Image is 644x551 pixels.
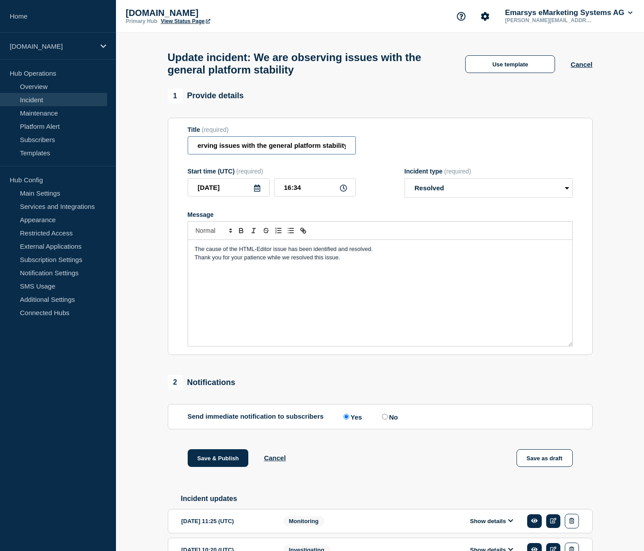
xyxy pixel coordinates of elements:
[168,51,450,76] h1: Update incident: We are observing issues with the general platform stability
[264,454,285,462] button: Cancel
[274,178,356,197] input: HH:MM
[181,495,593,503] h2: Incident updates
[188,126,356,133] div: Title
[168,89,244,104] div: Provide details
[503,8,634,17] button: Emarsys eMarketing Systems AG
[188,412,573,421] div: Send immediate notification to subscribers
[283,516,324,526] span: Monitoring
[247,225,260,236] button: Toggle italic text
[235,225,247,236] button: Toggle bold text
[195,254,340,261] span: Thank you for your patience while we resolved this issue.
[380,412,398,421] label: No
[202,126,229,133] span: (required)
[517,449,573,467] button: Save as draft
[168,375,183,390] span: 2
[382,414,388,420] input: No
[161,18,210,24] a: View Status Page
[343,414,349,420] input: Yes
[236,168,263,175] span: (required)
[181,514,270,528] div: [DATE] 11:25 (UTC)
[195,246,373,252] span: The cause of the HTML-Editor issue has been identified and resolved.
[260,225,272,236] button: Toggle strikethrough text
[405,168,573,175] div: Incident type
[126,8,303,18] p: [DOMAIN_NAME]
[467,517,516,525] button: Show details
[188,412,324,421] p: Send immediate notification to subscribers
[452,7,470,26] button: Support
[297,225,309,236] button: Toggle link
[192,225,235,236] span: Font size
[126,18,157,24] p: Primary Hub
[188,240,572,346] div: Message
[188,178,270,197] input: YYYY-MM-DD
[272,225,285,236] button: Toggle ordered list
[571,61,592,68] button: Cancel
[10,42,95,50] p: [DOMAIN_NAME]
[188,449,249,467] button: Save & Publish
[168,375,235,390] div: Notifications
[188,136,356,154] input: Title
[465,55,555,73] button: Use template
[188,211,573,218] div: Message
[476,7,494,26] button: Account settings
[168,89,183,104] span: 1
[503,17,595,23] p: [PERSON_NAME][EMAIL_ADDRESS][PERSON_NAME][DOMAIN_NAME]
[341,412,362,421] label: Yes
[285,225,297,236] button: Toggle bulleted list
[444,168,471,175] span: (required)
[405,178,573,198] select: Incident type
[188,168,356,175] div: Start time (UTC)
